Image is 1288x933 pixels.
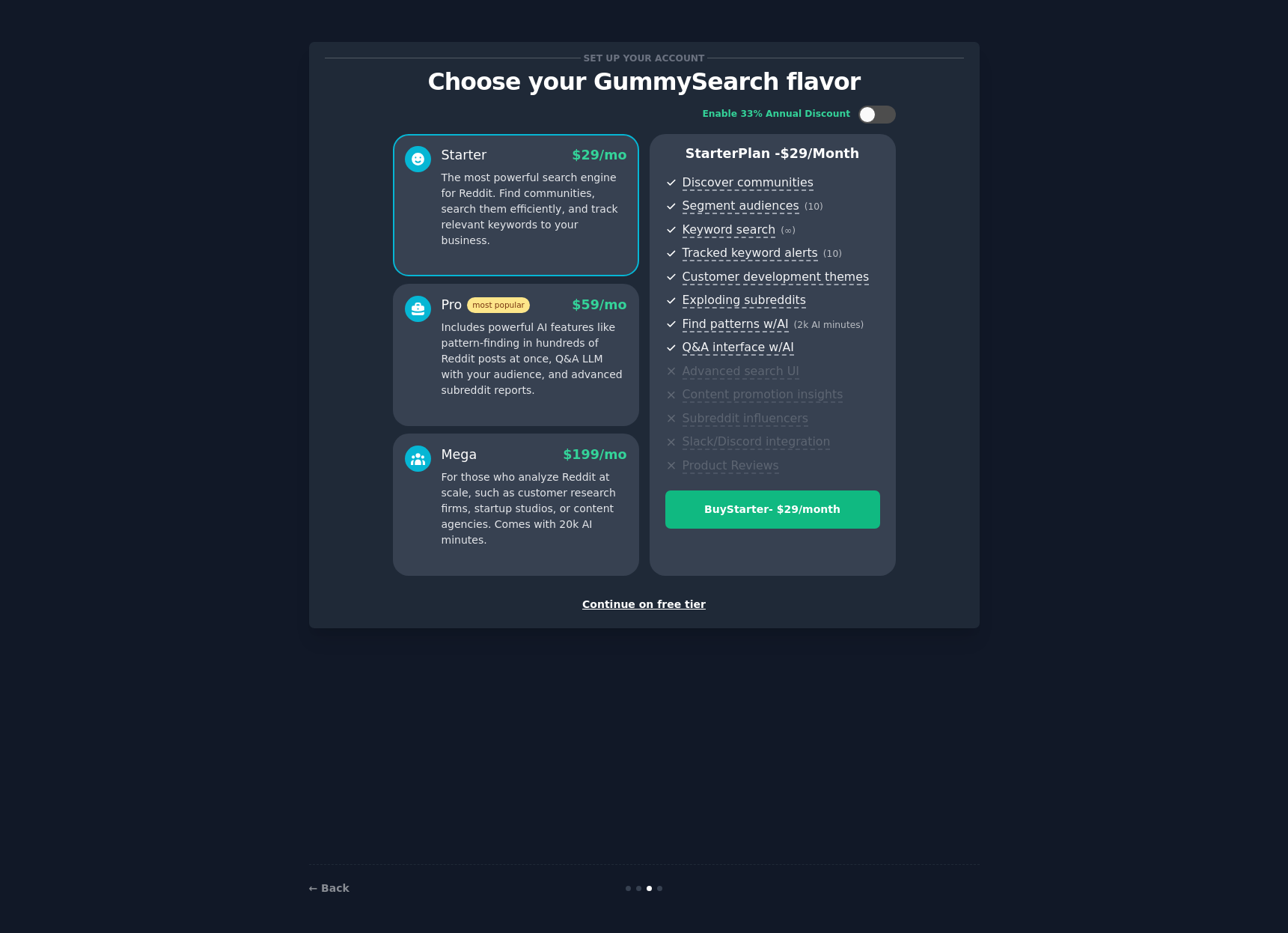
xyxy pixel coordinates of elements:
span: $ 29 /month [781,146,860,161]
div: Mega [442,446,477,464]
span: Segment audiences [683,198,799,214]
span: Content promotion insights [683,387,843,403]
span: Set up your account [581,50,707,66]
span: ( ∞ ) [781,225,796,236]
button: BuyStarter- $29/month [665,490,880,529]
p: The most powerful search engine for Reddit. Find communities, search them efficiently, and track ... [442,170,627,249]
span: most popular [467,297,530,313]
span: Discover communities [683,175,814,191]
span: Exploding subreddits [683,293,806,309]
span: Customer development themes [683,270,870,285]
span: Find patterns w/AI [683,317,789,332]
div: Enable 33% Annual Discount [703,108,851,121]
p: Starter Plan - [665,145,880,163]
span: $ 29 /mo [572,148,626,162]
span: $ 59 /mo [572,297,626,312]
span: Slack/Discord integration [683,434,831,450]
p: Choose your GummySearch flavor [325,69,964,95]
span: ( 10 ) [805,201,823,212]
span: $ 199 /mo [563,447,626,462]
span: Keyword search [683,222,776,238]
div: Buy Starter - $ 29 /month [666,502,879,517]
span: ( 10 ) [823,249,842,259]
div: Starter [442,146,487,165]
span: Product Reviews [683,458,779,474]
span: Subreddit influencers [683,411,808,427]
div: Continue on free tier [325,597,964,613]
span: Tracked keyword alerts [683,246,818,261]
span: ( 2k AI minutes ) [794,320,864,330]
p: Includes powerful AI features like pattern-finding in hundreds of Reddit posts at once, Q&A LLM w... [442,320,627,398]
div: Pro [442,296,530,314]
a: ← Back [309,882,350,894]
p: For those who analyze Reddit at scale, such as customer research firms, startup studios, or conte... [442,469,627,548]
span: Q&A interface w/AI [683,340,794,356]
span: Advanced search UI [683,364,799,380]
